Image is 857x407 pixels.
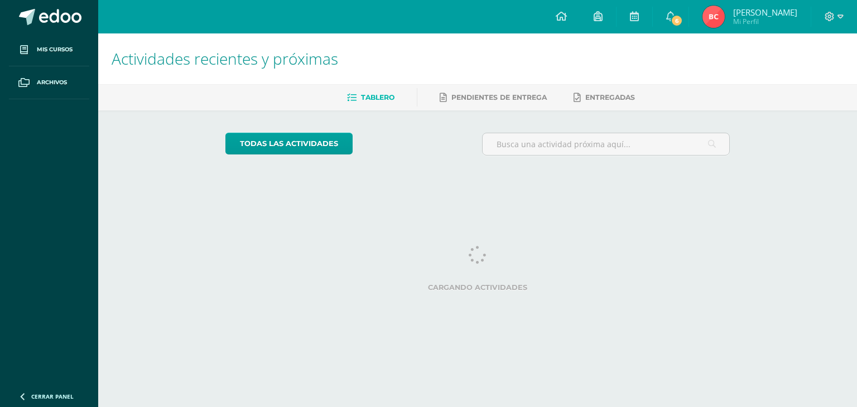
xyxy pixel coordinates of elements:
span: Mi Perfil [733,17,797,26]
a: Pendientes de entrega [440,89,547,106]
span: Entregadas [585,93,635,101]
a: Archivos [9,66,89,99]
label: Cargando actividades [225,283,730,292]
span: 6 [671,14,683,27]
input: Busca una actividad próxima aquí... [483,133,730,155]
span: [PERSON_NAME] [733,7,797,18]
span: Cerrar panel [31,393,74,400]
a: Entregadas [574,89,635,106]
span: Actividades recientes y próximas [112,48,338,69]
a: Tablero [347,89,394,106]
a: Mis cursos [9,33,89,66]
a: todas las Actividades [225,133,353,154]
img: 17c67a586dd750e8405e0de56cc03a5e.png [702,6,725,28]
span: Archivos [37,78,67,87]
span: Pendientes de entrega [451,93,547,101]
span: Mis cursos [37,45,73,54]
span: Tablero [361,93,394,101]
